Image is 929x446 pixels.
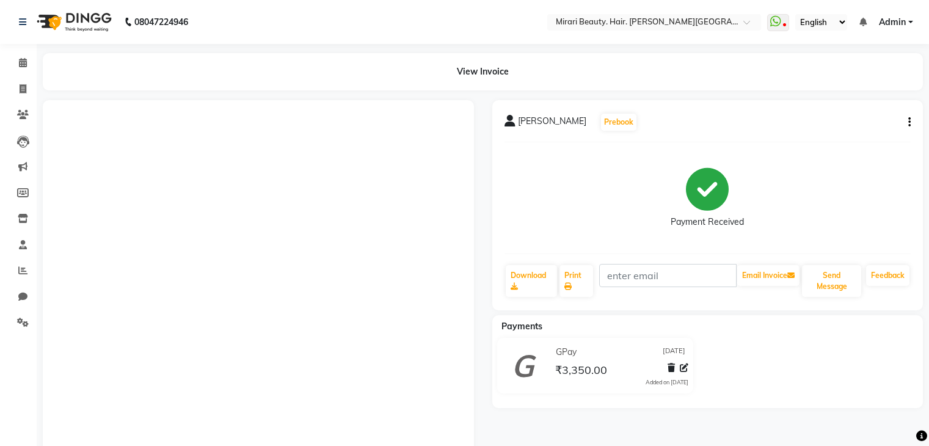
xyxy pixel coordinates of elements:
span: Admin [879,16,906,29]
div: Added on [DATE] [646,378,688,387]
input: enter email [599,264,737,287]
button: Send Message [802,265,861,297]
a: Download [506,265,558,297]
a: Feedback [866,265,909,286]
span: Payments [501,321,542,332]
a: Print [559,265,593,297]
div: Payment Received [671,216,744,228]
button: Prebook [601,114,636,131]
b: 08047224946 [134,5,188,39]
div: View Invoice [43,53,923,90]
span: [PERSON_NAME] [518,115,586,132]
span: ₹3,350.00 [555,363,607,380]
button: Email Invoice [737,265,800,286]
img: logo [31,5,115,39]
span: [DATE] [663,346,685,359]
span: GPay [556,346,577,359]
